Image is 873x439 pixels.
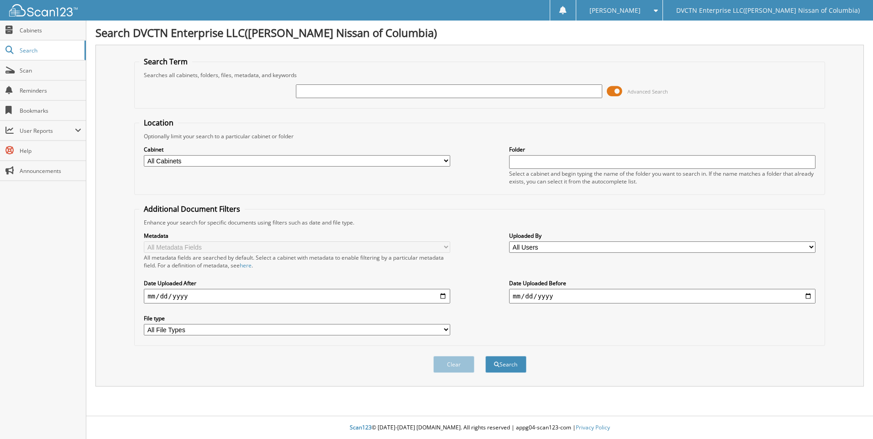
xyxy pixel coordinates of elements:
[139,204,245,214] legend: Additional Document Filters
[20,127,75,135] span: User Reports
[509,289,815,303] input: end
[20,167,81,175] span: Announcements
[20,47,80,54] span: Search
[144,279,450,287] label: Date Uploaded After
[509,170,815,185] div: Select a cabinet and begin typing the name of the folder you want to search in. If the name match...
[9,4,78,16] img: scan123-logo-white.svg
[240,261,252,269] a: here
[509,146,815,153] label: Folder
[627,88,668,95] span: Advanced Search
[433,356,474,373] button: Clear
[20,147,81,155] span: Help
[139,57,192,67] legend: Search Term
[139,219,820,226] div: Enhance your search for specific documents using filters such as date and file type.
[20,26,81,34] span: Cabinets
[139,132,820,140] div: Optionally limit your search to a particular cabinet or folder
[20,87,81,94] span: Reminders
[20,107,81,115] span: Bookmarks
[676,8,860,13] span: DVCTN Enterprise LLC([PERSON_NAME] Nissan of Columbia)
[509,232,815,240] label: Uploaded By
[139,118,178,128] legend: Location
[144,146,450,153] label: Cabinet
[95,25,864,40] h1: Search DVCTN Enterprise LLC([PERSON_NAME] Nissan of Columbia)
[144,232,450,240] label: Metadata
[144,314,450,322] label: File type
[485,356,526,373] button: Search
[589,8,641,13] span: [PERSON_NAME]
[86,417,873,439] div: © [DATE]-[DATE] [DOMAIN_NAME]. All rights reserved | appg04-scan123-com |
[144,254,450,269] div: All metadata fields are searched by default. Select a cabinet with metadata to enable filtering b...
[350,423,372,431] span: Scan123
[827,395,873,439] iframe: Chat Widget
[139,71,820,79] div: Searches all cabinets, folders, files, metadata, and keywords
[20,67,81,74] span: Scan
[509,279,815,287] label: Date Uploaded Before
[576,423,610,431] a: Privacy Policy
[144,289,450,303] input: start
